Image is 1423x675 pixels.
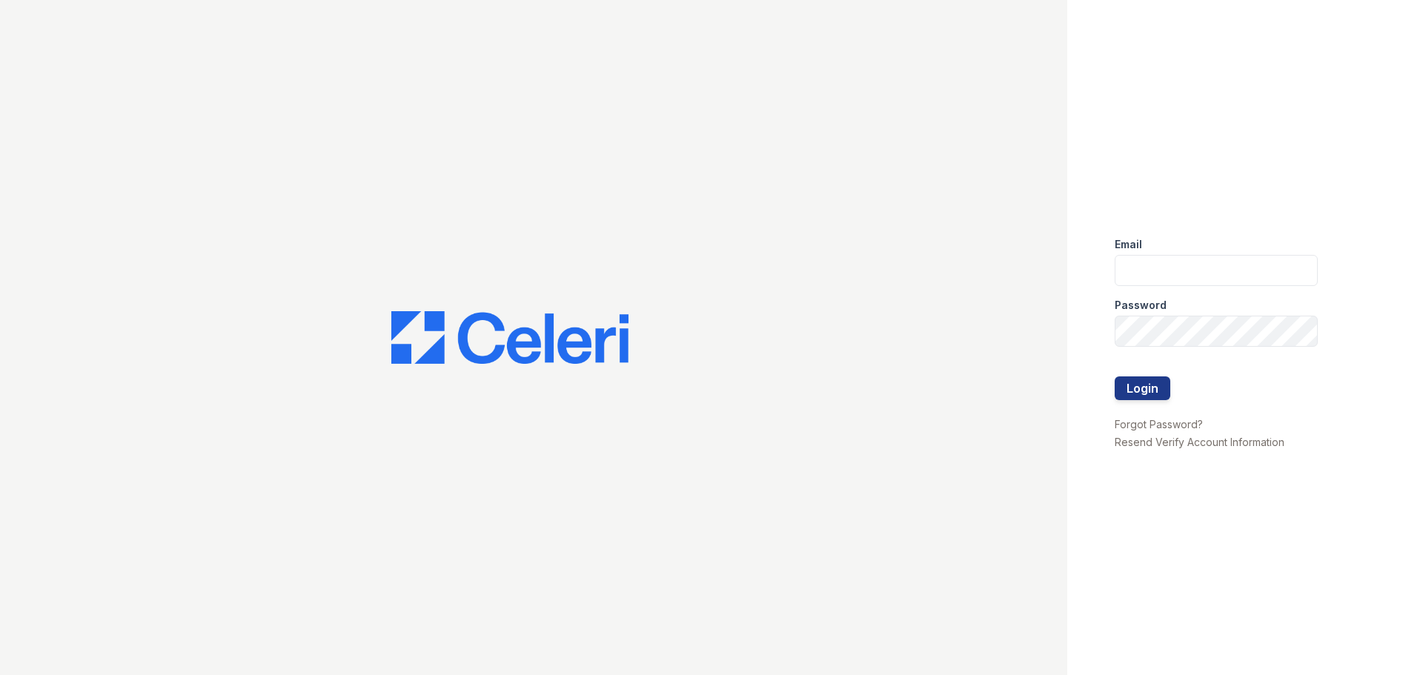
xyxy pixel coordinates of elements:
[391,311,628,365] img: CE_Logo_Blue-a8612792a0a2168367f1c8372b55b34899dd931a85d93a1a3d3e32e68fde9ad4.png
[1115,418,1203,430] a: Forgot Password?
[1115,298,1167,313] label: Password
[1115,436,1284,448] a: Resend Verify Account Information
[1115,237,1142,252] label: Email
[1115,376,1170,400] button: Login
